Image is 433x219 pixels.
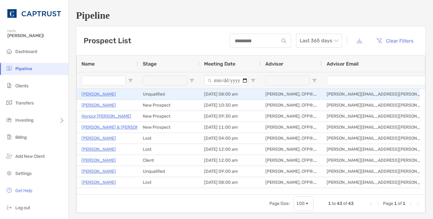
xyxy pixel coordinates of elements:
h1: Pipeline [76,10,426,21]
div: [DATE] 08:00 am [199,177,260,188]
button: Open Filter Menu [251,78,256,83]
div: [DATE] 12:00 am [199,155,260,166]
button: Clear Filters [371,34,418,47]
button: Open Filter Menu [312,78,317,83]
div: [PERSON_NAME], CFP®, CHFC® [260,144,322,155]
span: Last 365 days [300,34,338,47]
div: [PERSON_NAME], CFP®, CHFC® [260,188,322,199]
a: [PERSON_NAME] [82,101,116,109]
h3: Prospect List [84,36,131,45]
img: clients icon [6,82,13,89]
span: Investing [15,118,33,123]
div: Page Size [294,196,313,211]
div: [DATE] 04:00 pm [199,133,260,144]
img: billing icon [6,133,13,141]
img: add_new_client icon [6,152,13,160]
span: 1 [394,201,397,206]
span: 1 [328,201,331,206]
span: Pipeline [15,66,32,71]
div: Lost [138,133,199,144]
span: Get Help [15,188,32,193]
div: Client [138,155,199,166]
img: get-help icon [6,187,13,194]
div: Lost [138,177,199,188]
img: pipeline icon [6,65,13,72]
span: to [332,201,336,206]
div: 100 [296,201,305,206]
div: First Page [368,201,373,206]
span: [PERSON_NAME]! [7,33,65,38]
span: Add New Client [15,154,45,159]
div: Next Page [408,201,413,206]
a: [PERSON_NAME] [82,157,116,164]
img: CAPTRUST Logo [7,2,61,25]
span: Meeting Date [204,61,235,67]
a: [PERSON_NAME] [82,134,116,142]
div: [PERSON_NAME], CFP®, CHFC® [260,155,322,166]
div: [PERSON_NAME], CFP®, CHFC® [260,122,322,133]
div: New Prospect [138,111,199,122]
p: [PERSON_NAME] [82,145,116,153]
div: [DATE] 09:30 am [199,111,260,122]
span: Clients [15,83,28,89]
img: settings icon [6,169,13,177]
div: [DATE] 10:00 am [199,188,260,199]
div: [PERSON_NAME], CFP®, CHFC® [260,166,322,177]
div: Unqualified [138,89,199,100]
div: [PERSON_NAME], CFP®, CHFC® [260,100,322,111]
div: [DATE] 11:00 am [199,122,260,133]
span: Dashboard [15,49,37,54]
span: Stage [143,61,157,67]
span: 43 [348,201,354,206]
div: [PERSON_NAME], CFP®, CHFC® [260,89,322,100]
span: Name [82,61,95,67]
img: dashboard icon [6,47,13,55]
div: Lost [138,144,199,155]
input: Meeting Date Filter Input [204,76,248,85]
span: Page [383,201,393,206]
img: logout icon [6,204,13,211]
span: 1 [403,201,405,206]
span: Advisor Email [327,61,359,67]
span: 43 [337,201,342,206]
span: Transfers [15,100,34,106]
span: Log out [15,205,30,210]
input: Name Filter Input [82,76,126,85]
div: Page Size: [269,201,290,206]
img: input icon [282,39,286,43]
span: Settings [15,171,32,176]
div: Unqualified [138,166,199,177]
div: [DATE] 10:30 am [199,100,260,111]
div: [PERSON_NAME], CFP®, CHFC® [260,133,322,144]
img: transfers icon [6,99,13,106]
a: [PERSON_NAME] [82,179,116,186]
div: Last Page [415,201,420,206]
div: New Prospect [138,100,199,111]
a: Honour [PERSON_NAME] [82,112,131,120]
div: [DATE] 12:00 am [199,144,260,155]
div: Unqualified [138,188,199,199]
span: Billing [15,135,27,140]
button: Open Filter Menu [128,78,133,83]
span: Advisor [265,61,283,67]
div: [DATE] 08:00 am [199,89,260,100]
a: [PERSON_NAME] [82,168,116,175]
div: Previous Page [376,201,381,206]
a: [PERSON_NAME] [82,90,116,98]
div: [PERSON_NAME], CFP®, CHFC® [260,111,322,122]
button: Open Filter Menu [189,78,194,83]
span: of [343,201,347,206]
img: investing icon [6,116,13,123]
a: [PERSON_NAME] & [PERSON_NAME] [82,123,155,131]
span: of [398,201,402,206]
div: [PERSON_NAME], CFP®, CHFC® [260,177,322,188]
div: [DATE] 09:00 am [199,166,260,177]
